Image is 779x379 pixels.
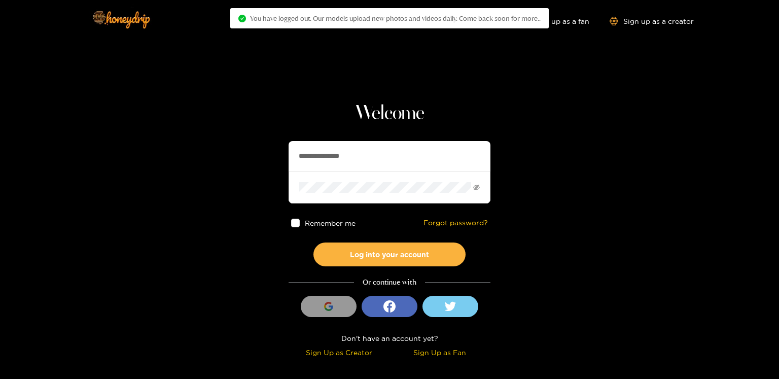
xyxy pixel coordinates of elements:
[289,277,490,288] div: Or continue with
[250,14,541,22] span: You have logged out. Our models upload new photos and videos daily. Come back soon for more..
[392,347,488,358] div: Sign Up as Fan
[238,15,246,22] span: check-circle
[423,219,488,227] a: Forgot password?
[289,332,490,344] div: Don't have an account yet?
[291,347,387,358] div: Sign Up as Creator
[313,243,466,266] button: Log into your account
[520,17,589,25] a: Sign up as a fan
[289,101,490,126] h1: Welcome
[473,184,480,191] span: eye-invisible
[610,17,694,25] a: Sign up as a creator
[305,219,356,227] span: Remember me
